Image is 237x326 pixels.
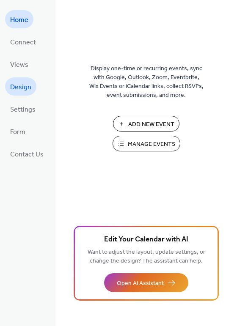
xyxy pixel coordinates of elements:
a: Design [5,77,36,96]
span: Open AI Assistant [117,279,164,288]
button: Manage Events [113,136,180,151]
span: Contact Us [10,148,44,161]
span: Settings [10,103,36,116]
span: Want to adjust the layout, update settings, or change the design? The assistant can help. [88,247,205,267]
a: Contact Us [5,145,49,163]
button: Add New Event [113,116,179,131]
a: Form [5,122,30,140]
a: Connect [5,33,41,51]
span: Display one-time or recurring events, sync with Google, Outlook, Zoom, Eventbrite, Wix Events or ... [89,64,204,100]
a: Settings [5,100,41,118]
span: Manage Events [128,140,175,149]
span: Add New Event [128,120,174,129]
span: Edit Your Calendar with AI [104,234,188,246]
button: Open AI Assistant [104,273,188,292]
span: Connect [10,36,36,49]
span: Views [10,58,28,71]
span: Home [10,14,28,27]
span: Design [10,81,31,94]
span: Form [10,126,25,139]
a: Home [5,10,33,28]
a: Views [5,55,33,73]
